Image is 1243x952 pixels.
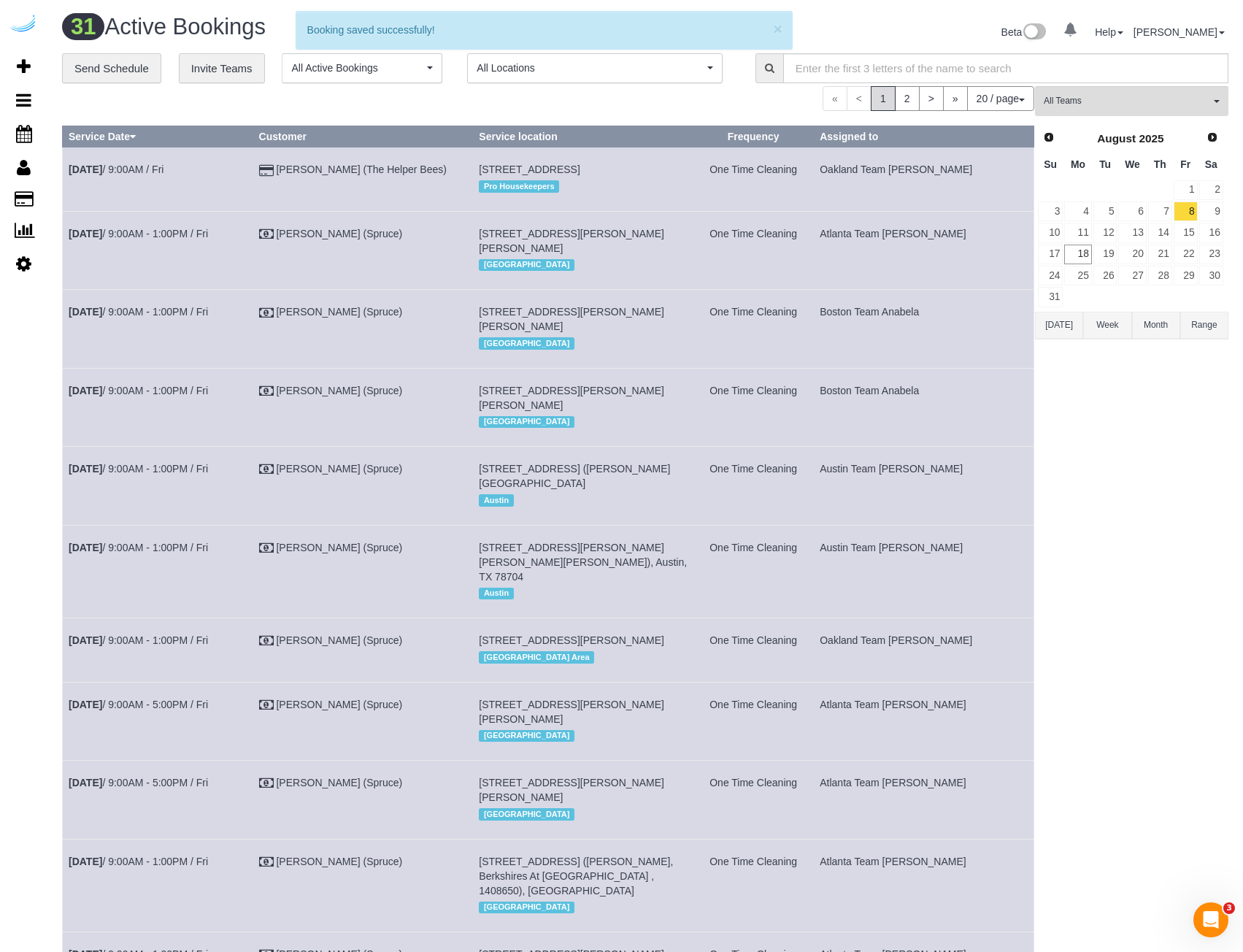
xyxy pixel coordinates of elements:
[62,13,104,40] span: 31
[276,777,402,788] a: [PERSON_NAME] (Spruce)
[814,839,1034,932] td: Assigned to
[479,805,687,824] div: Location
[814,211,1034,289] td: Assigned to
[1093,266,1117,285] a: 26
[69,306,208,318] a: [DATE]/ 9:00AM - 1:00PM / Fri
[69,856,102,867] b: [DATE]
[276,385,402,396] a: [PERSON_NAME] (Spruce)
[69,777,208,788] a: [DATE]/ 9:00AM - 5:00PM / Fri
[1093,201,1117,221] a: 5
[479,808,574,820] span: [GEOGRAPHIC_DATA]
[253,290,473,368] td: Customer
[253,126,473,147] th: Customer
[69,306,102,318] b: [DATE]
[1134,26,1225,38] a: [PERSON_NAME]
[1118,266,1146,285] a: 27
[823,86,847,111] span: «
[1139,132,1163,145] span: 2025
[473,682,693,760] td: Service location
[69,228,208,239] a: [DATE]/ 9:00AM - 1:00PM / Fri
[1148,201,1172,221] a: 7
[1148,266,1172,285] a: 28
[814,147,1034,211] td: Assigned to
[479,337,574,349] span: [GEOGRAPHIC_DATA]
[479,494,513,506] span: Austin
[69,228,102,239] b: [DATE]
[259,636,274,646] i: Check Payment
[253,211,473,289] td: Customer
[693,447,814,525] td: Frequency
[253,618,473,682] td: Customer
[259,464,274,475] i: Check Payment
[479,588,513,599] span: Austin
[871,86,896,111] span: 1
[1174,266,1198,285] a: 29
[69,856,208,867] a: [DATE]/ 9:00AM - 1:00PM / Fri
[69,164,163,175] a: [DATE]/ 9:00AM / Fri
[276,699,402,710] a: [PERSON_NAME] (Spruce)
[1154,158,1166,170] span: Thursday
[1180,158,1190,170] span: Friday
[63,290,253,368] td: Schedule date
[473,290,693,368] td: Service location
[473,368,693,446] td: Service location
[276,306,402,318] a: [PERSON_NAME] (Spruce)
[69,634,102,646] b: [DATE]
[693,761,814,839] td: Frequency
[1035,86,1228,116] button: All Teams
[253,525,473,618] td: Customer
[479,777,664,803] span: [STREET_ADDRESS][PERSON_NAME][PERSON_NAME]
[479,385,664,411] span: [STREET_ADDRESS][PERSON_NAME][PERSON_NAME]
[1199,201,1223,221] a: 9
[1199,223,1223,242] a: 16
[253,368,473,446] td: Customer
[1193,902,1228,937] iframe: Intercom live chat
[1093,245,1117,264] a: 19
[467,53,723,83] button: All Locations
[479,648,687,667] div: Location
[479,416,574,428] span: [GEOGRAPHIC_DATA]
[1174,223,1198,242] a: 15
[276,634,402,646] a: [PERSON_NAME] (Spruce)
[1207,131,1218,143] span: Next
[479,412,687,431] div: Location
[276,542,402,553] a: [PERSON_NAME] (Spruce)
[814,447,1034,525] td: Assigned to
[1038,223,1063,242] a: 10
[1083,312,1131,339] button: Week
[693,682,814,760] td: Frequency
[1039,128,1059,148] a: Prev
[69,542,208,553] a: [DATE]/ 9:00AM - 1:00PM / Fri
[63,618,253,682] td: Schedule date
[69,542,102,553] b: [DATE]
[479,463,670,489] span: [STREET_ADDRESS] ([PERSON_NAME][GEOGRAPHIC_DATA]
[1038,287,1063,307] a: 31
[1199,180,1223,200] a: 2
[253,682,473,760] td: Customer
[1093,223,1117,242] a: 12
[1035,312,1083,339] button: [DATE]
[259,700,274,710] i: Check Payment
[479,902,574,913] span: [GEOGRAPHIC_DATA]
[276,463,402,475] a: [PERSON_NAME] (Spruce)
[895,86,920,111] a: 2
[63,211,253,289] td: Schedule date
[1132,312,1180,339] button: Month
[473,447,693,525] td: Service location
[1118,245,1146,264] a: 20
[1199,266,1223,285] a: 30
[69,463,208,475] a: [DATE]/ 9:00AM - 1:00PM / Fri
[259,857,274,867] i: Check Payment
[1148,245,1172,264] a: 21
[253,761,473,839] td: Customer
[253,147,473,211] td: Customer
[69,699,102,710] b: [DATE]
[477,61,704,75] span: All Locations
[1199,245,1223,264] a: 23
[1180,312,1228,339] button: Range
[253,839,473,932] td: Customer
[69,385,102,396] b: [DATE]
[479,228,664,254] span: [STREET_ADDRESS][PERSON_NAME][PERSON_NAME]
[473,618,693,682] td: Service location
